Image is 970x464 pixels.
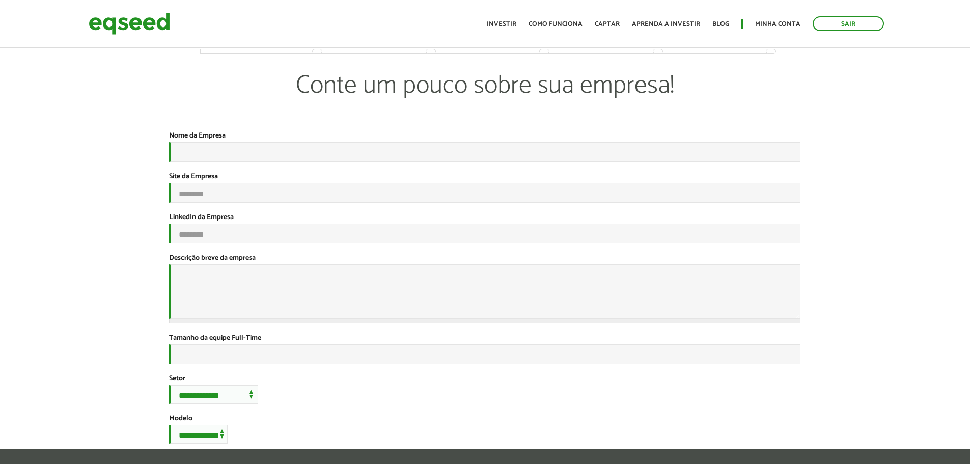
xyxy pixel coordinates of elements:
label: Setor [169,375,185,383]
a: Investir [487,21,516,28]
a: Captar [595,21,620,28]
a: Aprenda a investir [632,21,700,28]
a: Blog [712,21,729,28]
label: Descrição breve da empresa [169,255,256,262]
a: Como funciona [529,21,583,28]
a: Sair [813,16,884,31]
label: Nome da Empresa [169,132,226,140]
img: EqSeed [89,10,170,37]
label: Site da Empresa [169,173,218,180]
label: Modelo [169,415,192,422]
a: Minha conta [755,21,800,28]
label: LinkedIn da Empresa [169,214,234,221]
p: Conte um pouco sobre sua empresa! [201,70,769,131]
label: Tamanho da equipe Full-Time [169,335,261,342]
